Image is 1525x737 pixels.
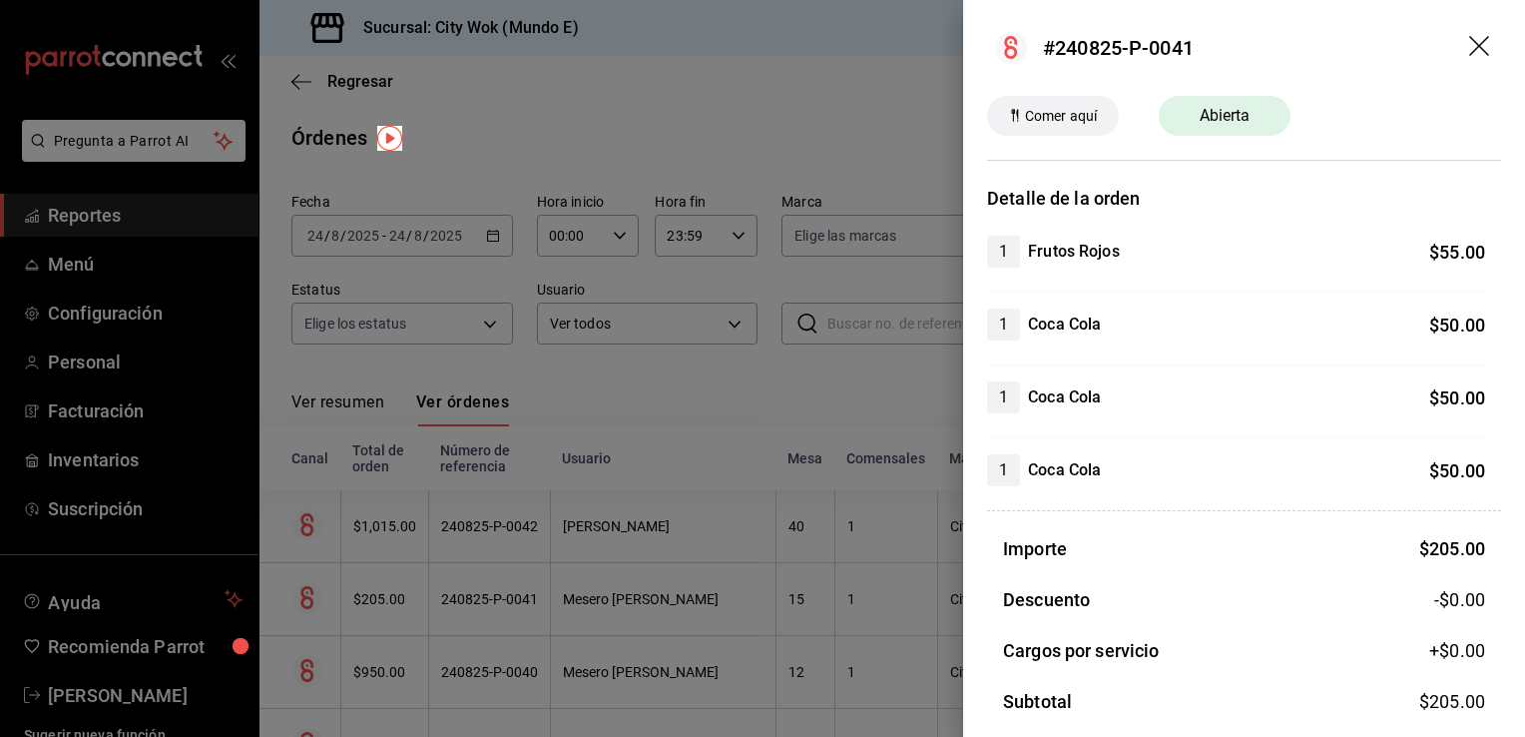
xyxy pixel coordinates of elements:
h3: Detalle de la orden [987,185,1501,212]
span: $ 50.00 [1429,315,1485,336]
button: drag [1469,36,1493,60]
h3: Descuento [1003,586,1090,613]
div: #240825-P-0041 [1043,33,1194,63]
img: Tooltip marker [377,126,402,151]
h4: Coca Cola [1028,313,1101,337]
h3: Cargos por servicio [1003,637,1160,664]
span: Comer aquí [1017,106,1105,127]
span: 1 [987,385,1020,409]
h4: Coca Cola [1028,458,1101,482]
span: Abierta [1188,104,1263,128]
span: $ 50.00 [1429,387,1485,408]
span: +$ 0.00 [1429,637,1485,664]
h3: Importe [1003,535,1067,562]
span: $ 205.00 [1419,691,1485,712]
h3: Subtotal [1003,688,1072,715]
span: 1 [987,313,1020,337]
h4: Coca Cola [1028,385,1101,409]
span: $ 205.00 [1419,538,1485,559]
span: 1 [987,240,1020,264]
span: $ 50.00 [1429,460,1485,481]
span: $ 55.00 [1429,242,1485,263]
span: -$0.00 [1434,586,1485,613]
h4: Frutos Rojos [1028,240,1120,264]
span: 1 [987,458,1020,482]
